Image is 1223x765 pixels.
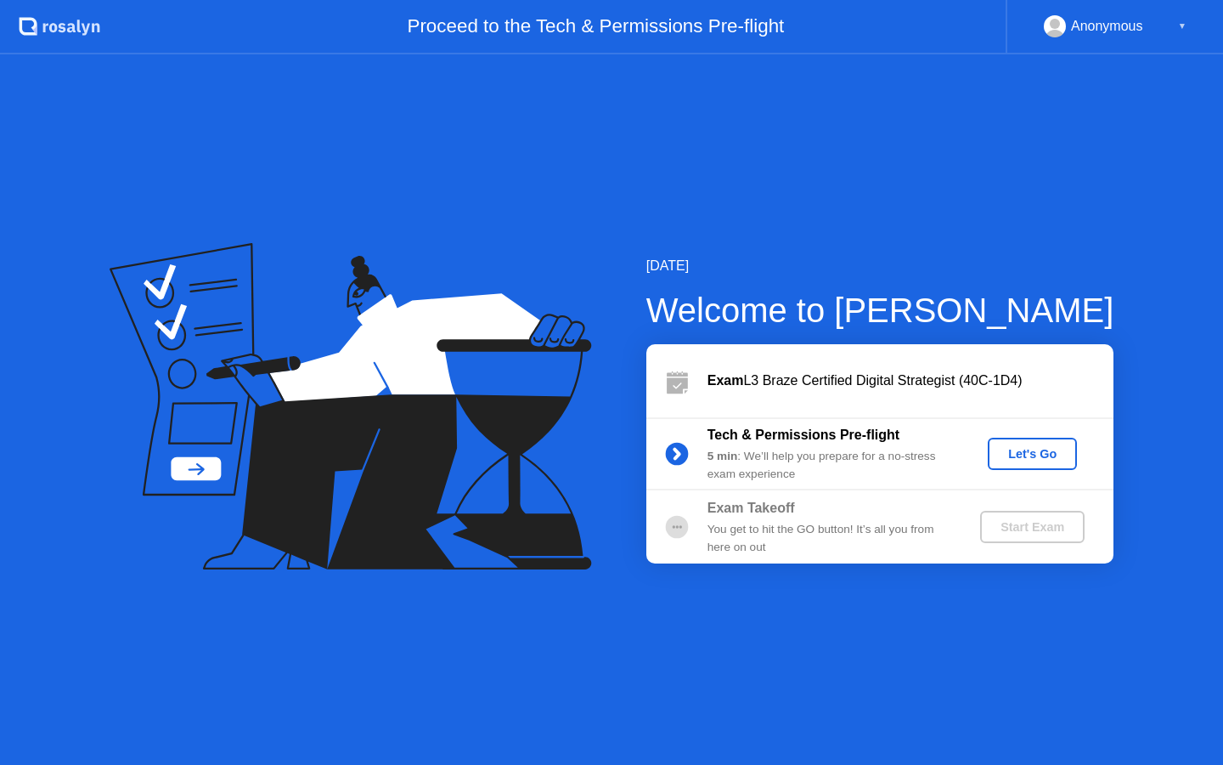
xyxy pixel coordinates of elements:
div: L3 Braze Certified Digital Strategist (40C-1D4) [707,371,1113,391]
b: Exam [707,373,744,388]
b: Tech & Permissions Pre-flight [707,428,899,442]
div: Welcome to [PERSON_NAME] [646,285,1114,336]
div: Start Exam [987,520,1078,534]
div: [DATE] [646,256,1114,276]
div: ▼ [1178,15,1186,37]
button: Let's Go [988,438,1077,470]
b: 5 min [707,450,738,462]
div: Let's Go [995,447,1070,461]
div: : We’ll help you prepare for a no-stress exam experience [707,448,952,483]
div: Anonymous [1071,15,1143,37]
b: Exam Takeoff [707,501,795,515]
div: You get to hit the GO button! It’s all you from here on out [707,521,952,556]
button: Start Exam [980,511,1085,543]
